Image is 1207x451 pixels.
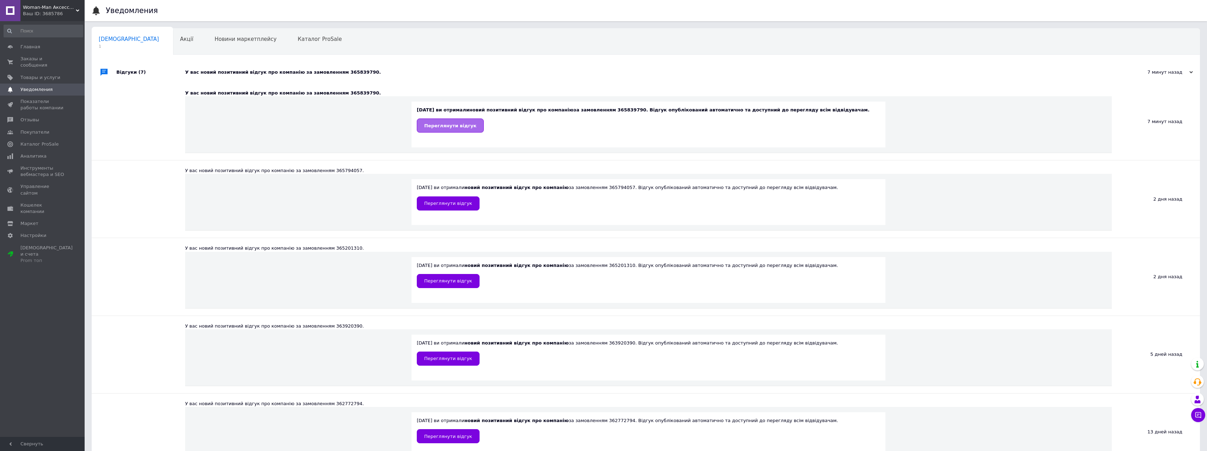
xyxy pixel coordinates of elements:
b: новий позитивний відгук про компанію [464,418,569,423]
h1: Уведомления [106,6,158,15]
b: новий позитивний відгук про компанію [464,185,569,190]
div: У вас новий позитивний відгук про компанію за замовленням 365794057. [185,167,1112,174]
div: [DATE] ви отримали за замовленням 362772794. Відгук опублікований автоматично та доступний до пер... [417,418,880,443]
span: Главная [20,44,40,50]
a: Переглянути відгук [417,352,480,366]
span: Заказы и сообщения [20,56,65,68]
div: [DATE] ви отримали за замовленням 365794057. Відгук опублікований автоматично та доступний до пер... [417,184,880,210]
span: Переглянути відгук [424,278,472,284]
span: Управление сайтом [20,183,65,196]
div: Відгуки [116,62,185,83]
div: У вас новий позитивний відгук про компанію за замовленням 365839790. [185,90,1112,96]
div: 2 дня назад [1112,238,1200,315]
span: Покупатели [20,129,49,135]
div: 2 дня назад [1112,160,1200,238]
div: [DATE] ви отримали за замовленням 363920390. Відгук опублікований автоматично та доступний до пер... [417,340,880,366]
span: Акції [180,36,194,42]
a: Переглянути відгук [417,274,480,288]
div: 7 минут назад [1122,69,1193,75]
span: [DEMOGRAPHIC_DATA] и счета [20,245,73,264]
span: [DEMOGRAPHIC_DATA] [99,36,159,42]
span: Инструменты вебмастера и SEO [20,165,65,178]
span: Уведомления [20,86,53,93]
span: Каталог ProSale [20,141,59,147]
b: новий позитивний відгук про компанію [464,263,569,268]
div: [DATE] ви отримали за замовленням 365201310. Відгук опублікований автоматично та доступний до пер... [417,262,880,288]
b: новий позитивний відгук про компанію [469,107,574,112]
span: Woman-Man Аксессуары для Женщин и Мужчин [23,4,76,11]
div: У вас новий позитивний відгук про компанію за замовленням 365201310. [185,245,1112,251]
span: (7) [139,69,146,75]
a: Переглянути відгук [417,196,480,211]
span: Показатели работы компании [20,98,65,111]
b: новий позитивний відгук про компанію [464,340,569,346]
div: У вас новий позитивний відгук про компанію за замовленням 365839790. [185,69,1122,75]
span: Аналитика [20,153,47,159]
div: [DATE] ви отримали за замовленням 365839790. Відгук опублікований автоматично та доступний до пер... [417,107,880,133]
div: У вас новий позитивний відгук про компанію за замовленням 363920390. [185,323,1112,329]
a: Переглянути відгук [417,429,480,443]
span: Маркет [20,220,38,227]
span: Кошелек компании [20,202,65,215]
div: Ваш ID: 3685786 [23,11,85,17]
span: Переглянути відгук [424,123,476,128]
span: Настройки [20,232,46,239]
a: Переглянути відгук [417,118,484,133]
span: 1 [99,44,159,49]
span: Переглянути відгук [424,356,472,361]
input: Поиск [4,25,83,37]
span: Товары и услуги [20,74,60,81]
span: Новини маркетплейсу [214,36,276,42]
span: Переглянути відгук [424,434,472,439]
div: 7 минут назад [1112,83,1200,160]
span: Переглянути відгук [424,201,472,206]
span: Каталог ProSale [298,36,342,42]
div: Prom топ [20,257,73,264]
div: У вас новий позитивний відгук про компанію за замовленням 362772794. [185,401,1112,407]
div: 5 дней назад [1112,316,1200,393]
span: Отзывы [20,117,39,123]
button: Чат с покупателем [1191,408,1205,422]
